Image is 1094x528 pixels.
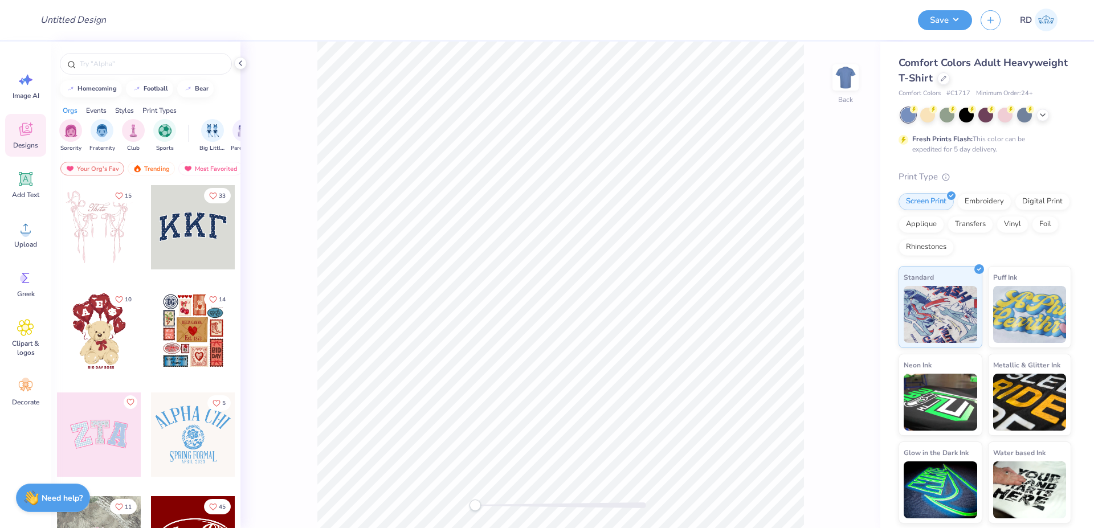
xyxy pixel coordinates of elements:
div: Back [838,95,853,105]
button: filter button [231,119,257,153]
span: Add Text [12,190,39,199]
span: Image AI [13,91,39,100]
div: filter for Club [122,119,145,153]
button: filter button [59,119,82,153]
span: Big Little Reveal [199,144,226,153]
button: Like [204,188,231,203]
img: trend_line.gif [66,85,75,92]
span: 14 [219,297,226,302]
strong: Fresh Prints Flash: [912,134,973,144]
input: Try "Alpha" [79,58,224,69]
span: Minimum Order: 24 + [976,89,1033,99]
button: bear [177,80,214,97]
span: Puff Ink [993,271,1017,283]
button: filter button [89,119,115,153]
div: Transfers [948,216,993,233]
div: football [144,85,168,92]
span: Sports [156,144,174,153]
div: Accessibility label [470,500,481,511]
button: Like [204,292,231,307]
button: Save [918,10,972,30]
button: filter button [122,119,145,153]
span: Sorority [60,144,81,153]
input: Untitled Design [31,9,115,31]
div: Rhinestones [899,239,954,256]
span: 11 [125,504,132,510]
span: 45 [219,504,226,510]
button: filter button [153,119,176,153]
button: homecoming [60,80,122,97]
div: homecoming [77,85,117,92]
div: Orgs [63,105,77,116]
button: Like [124,395,137,409]
div: filter for Parent's Weekend [231,119,257,153]
a: RD [1015,9,1063,31]
div: Most Favorited [178,162,243,175]
div: Foil [1032,216,1059,233]
strong: Need help? [42,493,83,504]
span: Parent's Weekend [231,144,257,153]
div: Print Types [142,105,177,116]
span: Standard [904,271,934,283]
img: Standard [904,286,977,343]
img: trend_line.gif [132,85,141,92]
img: Neon Ink [904,374,977,431]
span: # C1717 [946,89,970,99]
span: RD [1020,14,1032,27]
img: Sports Image [158,124,172,137]
span: 10 [125,297,132,302]
div: filter for Sports [153,119,176,153]
div: Events [86,105,107,116]
img: Puff Ink [993,286,1067,343]
div: Trending [128,162,175,175]
span: 15 [125,193,132,199]
div: Embroidery [957,193,1011,210]
img: trend_line.gif [183,85,193,92]
img: Glow in the Dark Ink [904,461,977,518]
span: Comfort Colors [899,89,941,99]
img: Rommel Del Rosario [1035,9,1058,31]
img: trending.gif [133,165,142,173]
div: Screen Print [899,193,954,210]
button: Like [110,188,137,203]
img: Big Little Reveal Image [206,124,219,137]
button: Like [110,292,137,307]
span: Clipart & logos [7,339,44,357]
div: Digital Print [1015,193,1070,210]
button: Like [110,499,137,514]
img: Sorority Image [64,124,77,137]
img: most_fav.gif [66,165,75,173]
span: Metallic & Glitter Ink [993,359,1060,371]
span: Neon Ink [904,359,932,371]
div: filter for Sorority [59,119,82,153]
span: 33 [219,193,226,199]
div: This color can be expedited for 5 day delivery. [912,134,1052,154]
img: Parent's Weekend Image [238,124,251,137]
img: most_fav.gif [183,165,193,173]
div: Styles [115,105,134,116]
img: Metallic & Glitter Ink [993,374,1067,431]
span: Water based Ink [993,447,1046,459]
div: filter for Big Little Reveal [199,119,226,153]
button: football [126,80,173,97]
span: Club [127,144,140,153]
div: Print Type [899,170,1071,183]
div: filter for Fraternity [89,119,115,153]
span: Comfort Colors Adult Heavyweight T-Shirt [899,56,1068,85]
img: Club Image [127,124,140,137]
div: Vinyl [997,216,1028,233]
span: Fraternity [89,144,115,153]
button: filter button [199,119,226,153]
div: Your Org's Fav [60,162,124,175]
div: Applique [899,216,944,233]
button: Like [204,499,231,514]
img: Water based Ink [993,461,1067,518]
span: Upload [14,240,37,249]
span: Greek [17,289,35,298]
button: Like [207,395,231,411]
span: 5 [222,400,226,406]
div: bear [195,85,209,92]
span: Decorate [12,398,39,407]
span: Designs [13,141,38,150]
img: Back [834,66,857,89]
